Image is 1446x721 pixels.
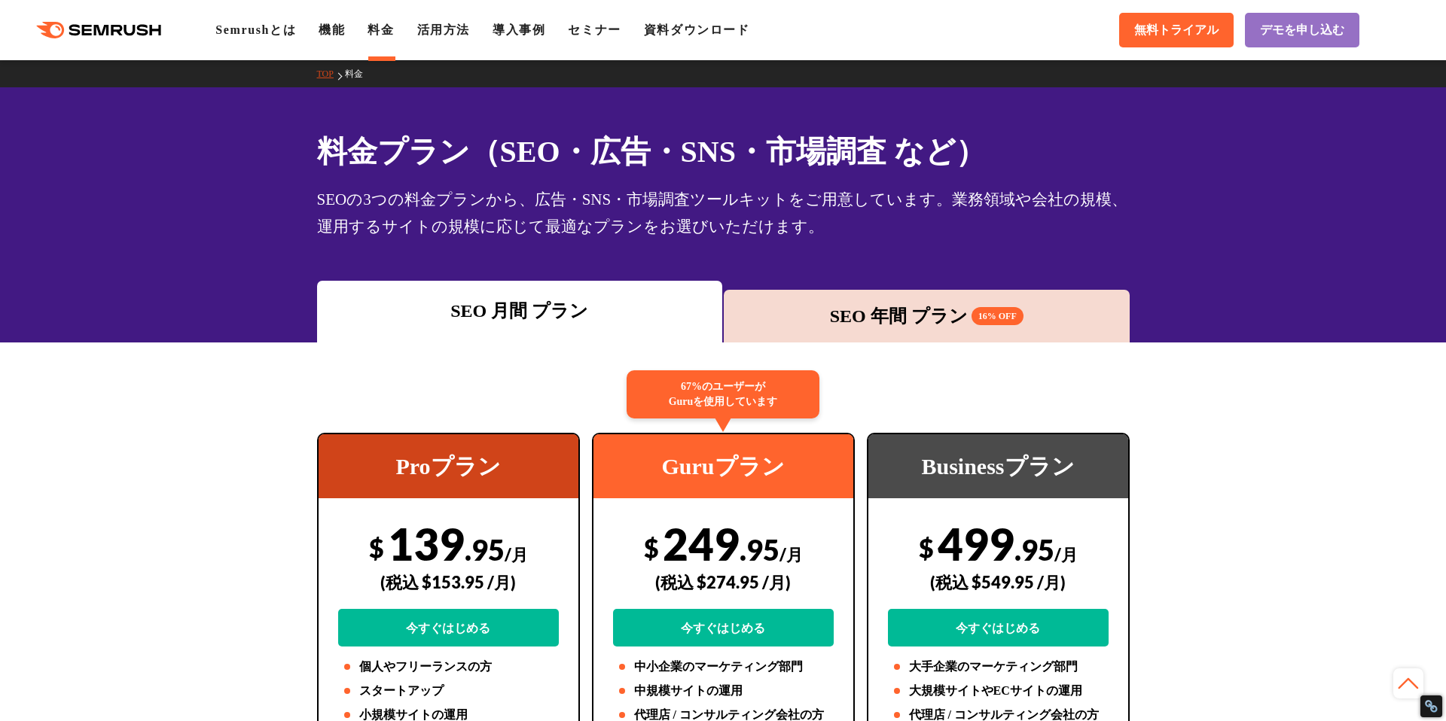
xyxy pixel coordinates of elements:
a: 無料トライアル [1119,13,1234,47]
a: 今すぐはじめる [888,609,1109,646]
li: 大規模サイトやECサイトの運用 [888,682,1109,700]
div: SEO 年間 プラン [731,303,1122,330]
span: /月 [1054,544,1078,564]
div: SEO 月間 プラン [325,297,715,324]
a: 機能 [319,23,345,36]
a: 料金 [345,68,374,79]
a: 今すぐはじめる [338,609,559,646]
a: Semrushとは [215,23,296,36]
a: 資料ダウンロード [644,23,750,36]
div: 499 [888,517,1109,646]
div: 67%のユーザーが Guruを使用しています [627,370,819,418]
div: Guruプラン [593,434,853,498]
li: スタートアップ [338,682,559,700]
span: $ [644,532,659,563]
div: Proプラン [319,434,578,498]
span: 無料トライアル [1134,23,1219,38]
li: 中規模サイトの運用 [613,682,834,700]
div: Businessプラン [868,434,1128,498]
li: 中小企業のマーケティング部門 [613,658,834,676]
div: Restore Info Box &#10;&#10;NoFollow Info:&#10; META-Robots NoFollow: &#09;false&#10; META-Robots ... [1424,699,1438,713]
span: 16% OFF [972,307,1023,325]
a: 今すぐはじめる [613,609,834,646]
span: .95 [465,532,505,567]
div: (税込 $153.95 /月) [338,555,559,609]
span: .95 [740,532,779,567]
div: 139 [338,517,559,646]
div: (税込 $549.95 /月) [888,555,1109,609]
a: 導入事例 [493,23,545,36]
a: セミナー [568,23,621,36]
li: 個人やフリーランスの方 [338,658,559,676]
a: デモを申し込む [1245,13,1359,47]
span: デモを申し込む [1260,23,1344,38]
div: SEOの3つの料金プランから、広告・SNS・市場調査ツールキットをご用意しています。業務領域や会社の規模、運用するサイトの規模に応じて最適なプランをお選びいただけます。 [317,186,1130,240]
li: 大手企業のマーケティング部門 [888,658,1109,676]
span: $ [919,532,934,563]
a: 料金 [368,23,394,36]
a: TOP [317,68,345,79]
span: .95 [1014,532,1054,567]
a: 活用方法 [417,23,470,36]
span: /月 [505,544,528,564]
div: 249 [613,517,834,646]
div: (税込 $274.95 /月) [613,555,834,609]
span: /月 [779,544,803,564]
span: $ [369,532,384,563]
iframe: Help widget launcher [1312,662,1429,704]
h1: 料金プラン（SEO・広告・SNS・市場調査 など） [317,129,1130,174]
